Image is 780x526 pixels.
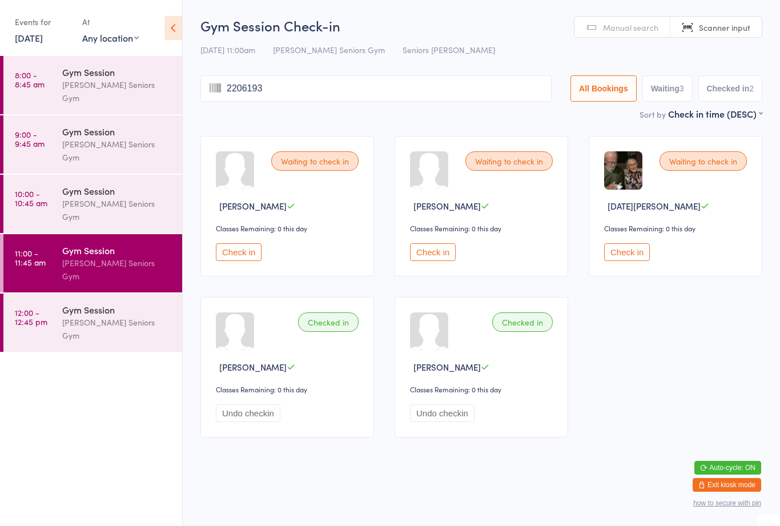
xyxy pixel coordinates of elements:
a: 8:00 -8:45 amGym Session[PERSON_NAME] Seniors Gym [3,56,182,114]
a: 10:00 -10:45 amGym Session[PERSON_NAME] Seniors Gym [3,175,182,233]
div: Check in time (DESC) [668,107,762,120]
div: [PERSON_NAME] Seniors Gym [62,256,172,283]
div: Waiting to check in [465,151,553,171]
div: Classes Remaining: 0 this day [410,384,556,394]
button: Check in [604,243,650,261]
button: Check in [216,243,262,261]
div: Waiting to check in [271,151,359,171]
span: [PERSON_NAME] Seniors Gym [273,44,385,55]
a: 11:00 -11:45 amGym Session[PERSON_NAME] Seniors Gym [3,234,182,292]
a: [DATE] [15,31,43,44]
time: 8:00 - 8:45 am [15,70,45,89]
div: Waiting to check in [660,151,747,171]
div: Gym Session [62,184,172,197]
button: Check in [410,243,456,261]
a: 12:00 -12:45 pmGym Session[PERSON_NAME] Seniors Gym [3,294,182,352]
div: [PERSON_NAME] Seniors Gym [62,316,172,342]
span: [DATE][PERSON_NAME] [608,200,701,212]
div: Events for [15,13,71,31]
span: [PERSON_NAME] [219,361,287,373]
span: Scanner input [699,22,750,33]
div: Gym Session [62,244,172,256]
div: At [82,13,139,31]
a: 9:00 -9:45 amGym Session[PERSON_NAME] Seniors Gym [3,115,182,174]
div: Classes Remaining: 0 this day [216,384,362,394]
div: Gym Session [62,125,172,138]
div: Gym Session [62,66,172,78]
div: Classes Remaining: 0 this day [604,223,750,233]
div: Any location [82,31,139,44]
div: Gym Session [62,303,172,316]
span: [PERSON_NAME] [413,200,481,212]
button: Undo checkin [216,404,280,422]
div: Checked in [298,312,359,332]
div: [PERSON_NAME] Seniors Gym [62,197,172,223]
div: [PERSON_NAME] Seniors Gym [62,78,172,105]
div: Checked in [492,312,553,332]
button: how to secure with pin [693,499,761,507]
button: Exit kiosk mode [693,478,761,492]
img: image1714612210.png [604,151,642,190]
label: Sort by [640,109,666,120]
div: 3 [680,84,684,93]
span: [PERSON_NAME] [413,361,481,373]
input: Search [200,75,552,102]
span: [PERSON_NAME] [219,200,287,212]
div: [PERSON_NAME] Seniors Gym [62,138,172,164]
h2: Gym Session Check-in [200,16,762,35]
time: 11:00 - 11:45 am [15,248,46,267]
button: Auto-cycle: ON [694,461,761,475]
time: 9:00 - 9:45 am [15,130,45,148]
button: Undo checkin [410,404,475,422]
button: Checked in2 [698,75,763,102]
div: Classes Remaining: 0 this day [216,223,362,233]
div: Classes Remaining: 0 this day [410,223,556,233]
time: 12:00 - 12:45 pm [15,308,47,326]
span: Seniors [PERSON_NAME] [403,44,495,55]
span: [DATE] 11:00am [200,44,255,55]
button: All Bookings [570,75,637,102]
span: Manual search [603,22,658,33]
time: 10:00 - 10:45 am [15,189,47,207]
div: 2 [749,84,754,93]
button: Waiting3 [642,75,693,102]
